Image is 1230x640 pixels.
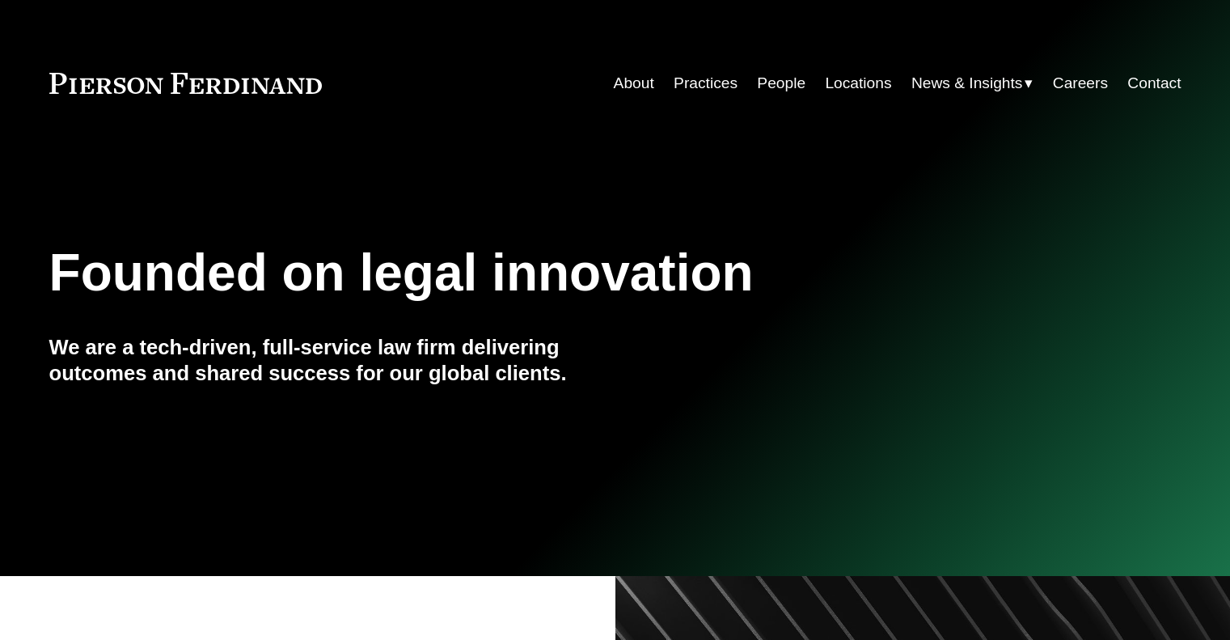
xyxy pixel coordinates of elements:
[1127,68,1181,99] a: Contact
[614,68,654,99] a: About
[825,68,891,99] a: Locations
[911,70,1023,98] span: News & Insights
[674,68,738,99] a: Practices
[49,244,993,303] h1: Founded on legal innovation
[757,68,805,99] a: People
[911,68,1033,99] a: folder dropdown
[1053,68,1108,99] a: Careers
[49,334,615,387] h4: We are a tech-driven, full-service law firm delivering outcomes and shared success for our global...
